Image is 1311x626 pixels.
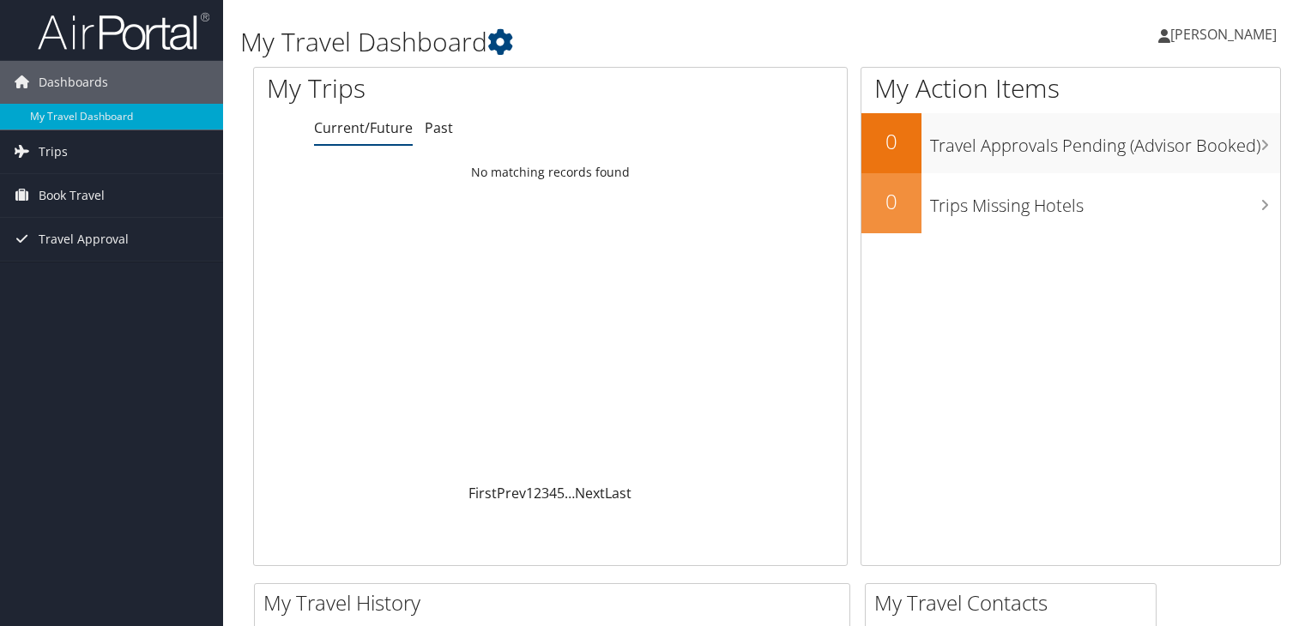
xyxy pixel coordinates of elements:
[240,24,943,60] h1: My Travel Dashboard
[425,118,453,137] a: Past
[263,588,849,617] h2: My Travel History
[534,484,541,503] a: 2
[39,218,129,261] span: Travel Approval
[267,70,587,106] h1: My Trips
[541,484,549,503] a: 3
[39,130,68,173] span: Trips
[254,157,847,188] td: No matching records found
[930,125,1280,158] h3: Travel Approvals Pending (Advisor Booked)
[526,484,534,503] a: 1
[1158,9,1294,60] a: [PERSON_NAME]
[861,173,1280,233] a: 0Trips Missing Hotels
[861,70,1280,106] h1: My Action Items
[39,61,108,104] span: Dashboards
[314,118,413,137] a: Current/Future
[468,484,497,503] a: First
[930,185,1280,218] h3: Trips Missing Hotels
[549,484,557,503] a: 4
[575,484,605,503] a: Next
[1170,25,1277,44] span: [PERSON_NAME]
[557,484,565,503] a: 5
[39,174,105,217] span: Book Travel
[605,484,631,503] a: Last
[861,127,921,156] h2: 0
[861,187,921,216] h2: 0
[497,484,526,503] a: Prev
[38,11,209,51] img: airportal-logo.png
[565,484,575,503] span: …
[874,588,1156,617] h2: My Travel Contacts
[861,113,1280,173] a: 0Travel Approvals Pending (Advisor Booked)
